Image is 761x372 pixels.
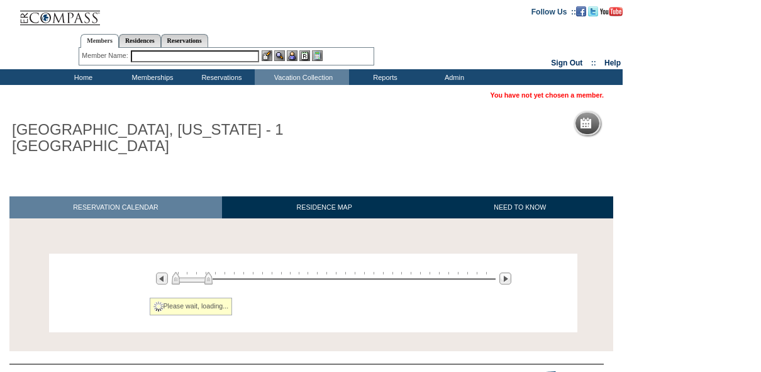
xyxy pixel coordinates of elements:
td: Follow Us :: [531,6,576,16]
td: Admin [418,69,487,85]
img: Subscribe to our YouTube Channel [600,7,623,16]
h1: [GEOGRAPHIC_DATA], [US_STATE] - 1 [GEOGRAPHIC_DATA] [9,119,291,157]
img: Previous [156,273,168,285]
img: b_calculator.gif [312,50,323,61]
a: Residences [119,34,161,47]
td: Memberships [116,69,186,85]
div: Please wait, loading... [150,298,233,315]
a: Sign Out [551,59,582,67]
a: Help [604,59,621,67]
img: Become our fan on Facebook [576,6,586,16]
a: Subscribe to our YouTube Channel [600,7,623,14]
img: Impersonate [287,50,297,61]
img: Next [499,273,511,285]
img: Follow us on Twitter [588,6,598,16]
td: Reservations [186,69,255,85]
span: You have not yet chosen a member. [491,91,604,99]
a: Follow us on Twitter [588,7,598,14]
h5: Reservation Calendar [596,120,692,128]
img: Reservations [299,50,310,61]
td: Home [47,69,116,85]
div: Member Name: [82,50,130,61]
span: :: [591,59,596,67]
a: Members [81,34,119,48]
td: Reports [349,69,418,85]
img: spinner2.gif [153,302,164,312]
img: View [274,50,285,61]
a: Become our fan on Facebook [576,7,586,14]
img: b_edit.gif [262,50,272,61]
a: Reservations [161,34,208,47]
td: Vacation Collection [255,69,349,85]
a: NEED TO KNOW [426,196,613,218]
a: RESIDENCE MAP [222,196,427,218]
a: RESERVATION CALENDAR [9,196,222,218]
